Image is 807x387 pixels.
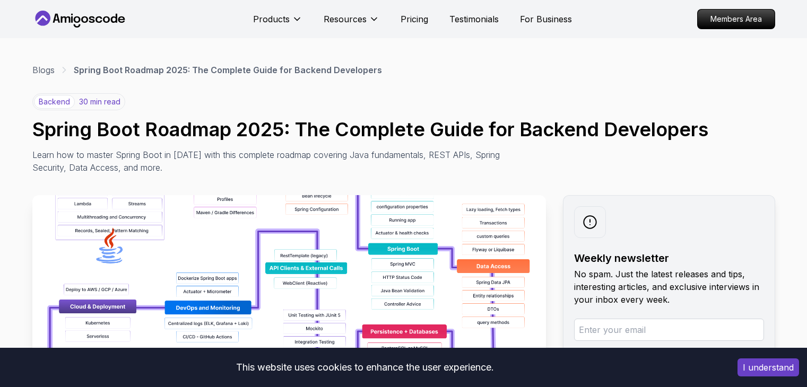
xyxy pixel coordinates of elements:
[449,13,499,25] a: Testimonials
[574,268,764,306] p: No spam. Just the latest releases and tips, interesting articles, and exclusive interviews in you...
[697,9,775,29] a: Members Area
[737,358,799,376] button: Accept cookies
[324,13,367,25] p: Resources
[401,13,428,25] a: Pricing
[32,148,508,174] p: Learn how to master Spring Boot in [DATE] with this complete roadmap covering Java fundamentals, ...
[8,356,722,379] div: This website uses cookies to enhance the user experience.
[253,13,290,25] p: Products
[79,96,120,107] p: 30 min read
[253,13,302,34] button: Products
[34,95,75,109] p: backend
[74,64,382,76] p: Spring Boot Roadmap 2025: The Complete Guide for Backend Developers
[32,119,775,140] h1: Spring Boot Roadmap 2025: The Complete Guide for Backend Developers
[32,64,55,76] a: Blogs
[574,251,764,266] h2: Weekly newsletter
[574,319,764,341] input: Enter your email
[520,13,572,25] a: For Business
[698,10,775,29] p: Members Area
[324,13,379,34] button: Resources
